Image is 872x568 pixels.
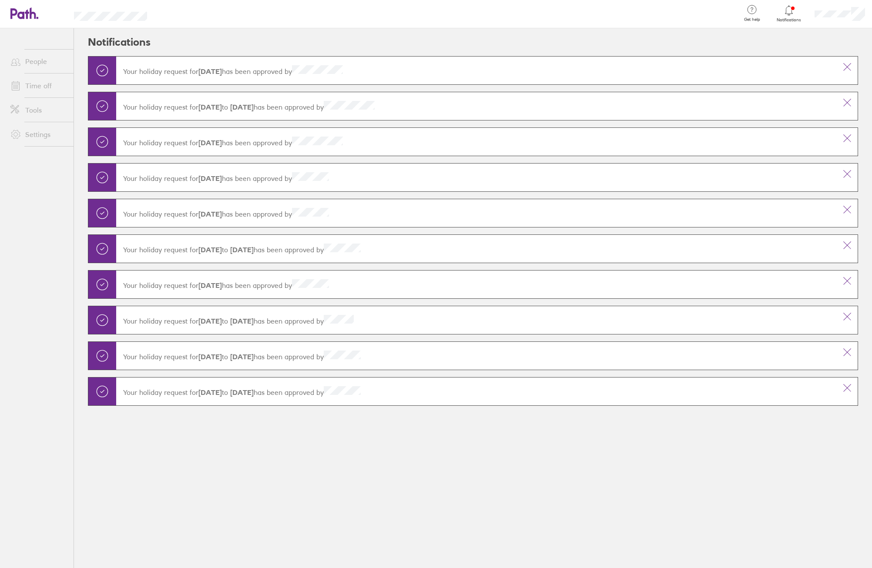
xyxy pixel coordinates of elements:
strong: [DATE] [228,103,254,111]
p: Your holiday request for has been approved by [123,351,830,361]
a: Settings [3,126,74,143]
strong: [DATE] [228,352,254,361]
span: to [198,245,254,254]
p: Your holiday request for has been approved by [123,101,830,111]
strong: [DATE] [198,103,222,111]
strong: [DATE] [198,317,222,325]
span: to [198,103,254,111]
strong: [DATE] [228,388,254,397]
p: Your holiday request for has been approved by [123,244,830,254]
p: Your holiday request for has been approved by [123,315,830,325]
span: to [198,317,254,325]
span: Get help [738,17,766,22]
strong: [DATE] [198,245,222,254]
strong: [DATE] [198,210,222,218]
strong: [DATE] [228,317,254,325]
a: Time off [3,77,74,94]
strong: [DATE] [198,281,222,290]
h2: Notifications [88,28,151,56]
strong: [DATE] [198,67,222,76]
p: Your holiday request for has been approved by [123,137,830,147]
span: to [198,352,254,361]
strong: [DATE] [198,138,222,147]
p: Your holiday request for has been approved by [123,208,830,218]
p: Your holiday request for has been approved by [123,279,830,290]
p: Your holiday request for has been approved by [123,172,830,183]
p: Your holiday request for has been approved by [123,65,830,76]
strong: [DATE] [198,388,222,397]
a: People [3,53,74,70]
p: Your holiday request for has been approved by [123,386,830,397]
a: Notifications [775,4,803,23]
span: to [198,388,254,397]
strong: [DATE] [198,352,222,361]
strong: [DATE] [228,245,254,254]
span: Notifications [775,17,803,23]
a: Tools [3,101,74,119]
strong: [DATE] [198,174,222,183]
